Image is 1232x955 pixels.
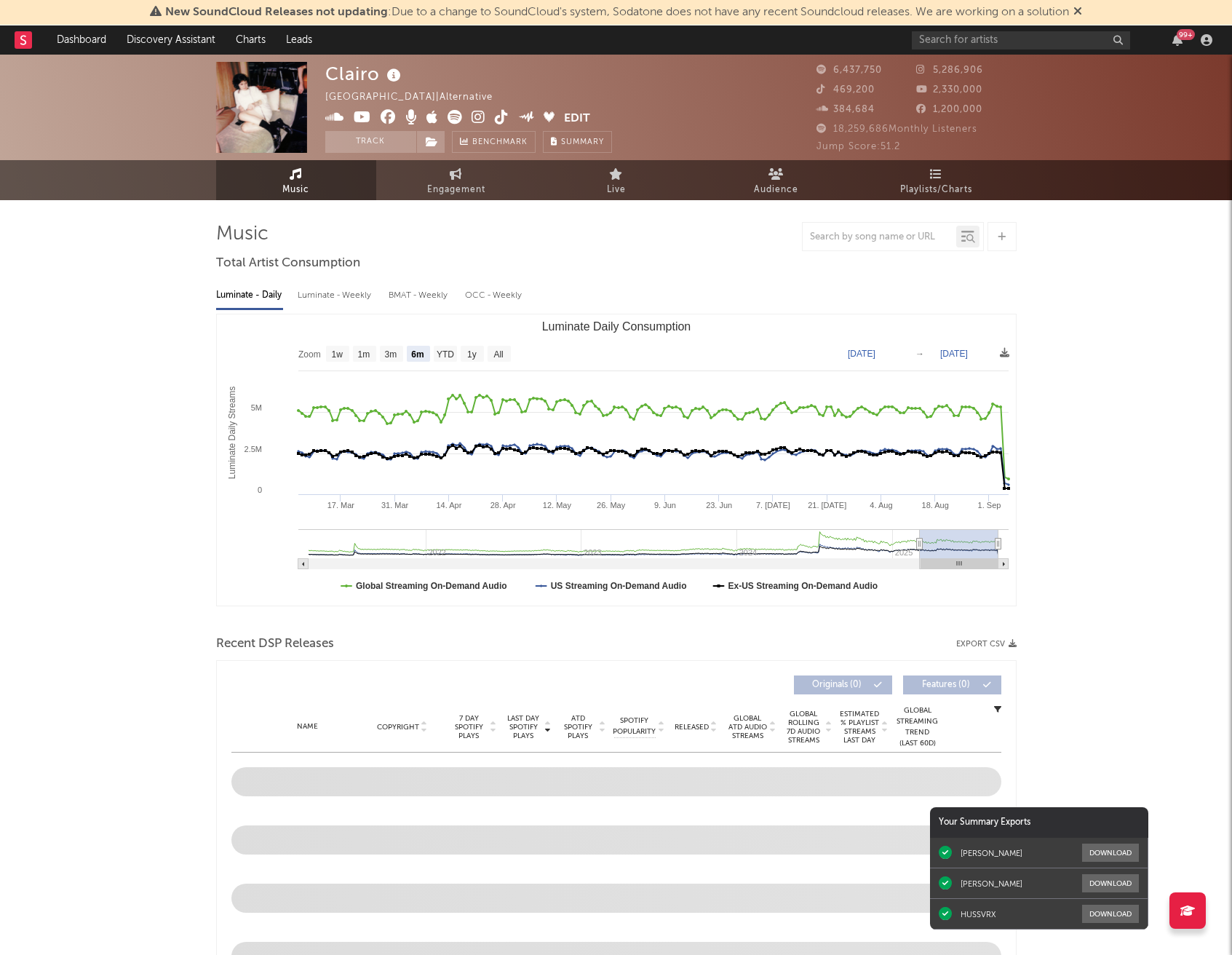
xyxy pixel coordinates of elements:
button: Download [1082,874,1139,892]
text: 26. May [597,501,626,510]
a: Playlists/Charts [857,160,1017,200]
text: 12. May [542,501,571,510]
text: Ex-US Streaming On-Demand Audio [728,581,878,591]
span: Last Day Spotify Plays [504,714,543,740]
a: Music [216,160,376,200]
a: Audience [696,160,857,200]
button: Download [1082,905,1139,923]
div: OCC - Weekly [465,283,523,308]
span: 1,200,000 [916,105,982,114]
span: Originals ( 0 ) [803,681,870,689]
div: Clairo [325,62,405,86]
span: Music [282,181,309,199]
span: Recent DSP Releases [216,635,334,653]
svg: Luminate Daily Consumption [217,314,1016,606]
div: BMAT - Weekly [389,283,450,308]
span: 6,437,750 [816,66,882,75]
span: Estimated % Playlist Streams Last Day [840,710,880,745]
text: 6m [411,349,424,360]
span: Total Artist Consumption [216,255,360,272]
span: Released [675,723,709,732]
span: Benchmark [472,134,528,151]
a: Benchmark [452,131,536,153]
text: 1m [357,349,370,360]
button: Export CSV [956,640,1017,649]
a: Dashboard [47,25,116,55]
text: All [493,349,503,360]
span: 2,330,000 [916,85,982,95]
span: 5,286,906 [916,66,983,75]
button: Summary [543,131,612,153]
span: Playlists/Charts [900,181,972,199]
div: Name [261,721,356,732]
span: 18,259,686 Monthly Listeners [816,124,977,134]
div: Your Summary Exports [930,807,1148,838]
text: → [915,349,924,359]
span: 7 Day Spotify Plays [450,714,488,740]
span: Dismiss [1073,7,1082,18]
span: New SoundCloud Releases not updating [165,7,388,18]
text: 21. [DATE] [808,501,846,510]
text: 9. Jun [653,501,675,510]
input: Search by song name or URL [803,231,956,243]
a: Discovery Assistant [116,25,226,55]
a: Engagement [376,160,536,200]
div: Luminate - Daily [216,283,283,308]
div: [PERSON_NAME] [961,848,1022,858]
text: 2.5M [244,445,261,453]
text: 18. Aug [921,501,948,510]
span: Global ATD Audio Streams [728,714,768,740]
text: Luminate Daily Streams [227,387,237,479]
button: 99+ [1172,34,1183,46]
span: Spotify Popularity [613,716,656,737]
text: 7. [DATE] [755,501,790,510]
span: Copyright [377,723,419,732]
text: Luminate Daily Consumption [541,320,691,333]
button: Track [325,131,416,153]
span: Global Rolling 7D Audio Streams [784,710,824,745]
span: ATD Spotify Plays [559,714,597,740]
text: 28. Apr [490,501,515,510]
text: 3m [384,349,397,360]
a: Leads [276,25,322,55]
text: 4. Aug [870,501,892,510]
button: Download [1082,844,1139,862]
text: 5M [250,403,261,412]
text: 0 [257,486,261,494]
text: 1y [467,349,477,360]
text: 17. Mar [327,501,354,510]
text: 1w [331,349,343,360]
text: 14. Apr [436,501,461,510]
a: Live [536,160,696,200]
text: 31. Mar [381,501,408,510]
div: HUSSVRX [961,909,996,919]
span: Summary [561,138,604,146]
span: Live [607,181,626,199]
text: 1. Sep [977,501,1001,510]
button: Edit [564,110,590,128]
span: Audience [754,181,798,199]
button: Originals(0) [794,675,892,694]
text: 23. Jun [706,501,732,510]
text: Zoom [298,349,321,360]
text: [DATE] [848,349,875,359]
a: Charts [226,25,276,55]
div: [PERSON_NAME] [961,879,1022,889]
span: Features ( 0 ) [913,681,979,689]
div: Luminate - Weekly [298,283,374,308]
span: 469,200 [816,85,875,95]
text: [DATE] [940,349,968,359]
input: Search for artists [912,31,1130,49]
text: US Streaming On-Demand Audio [550,581,686,591]
div: [GEOGRAPHIC_DATA] | Alternative [325,89,509,106]
span: Jump Score: 51.2 [816,142,900,151]
span: 384,684 [816,105,875,114]
text: Global Streaming On-Demand Audio [356,581,507,591]
div: Global Streaming Trend (Last 60D) [896,705,939,749]
div: 99 + [1177,29,1195,40]
span: Engagement [427,181,485,199]
span: : Due to a change to SoundCloud's system, Sodatone does not have any recent Soundcloud releases. ... [165,7,1069,18]
button: Features(0) [903,675,1001,694]
text: YTD [436,349,453,360]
